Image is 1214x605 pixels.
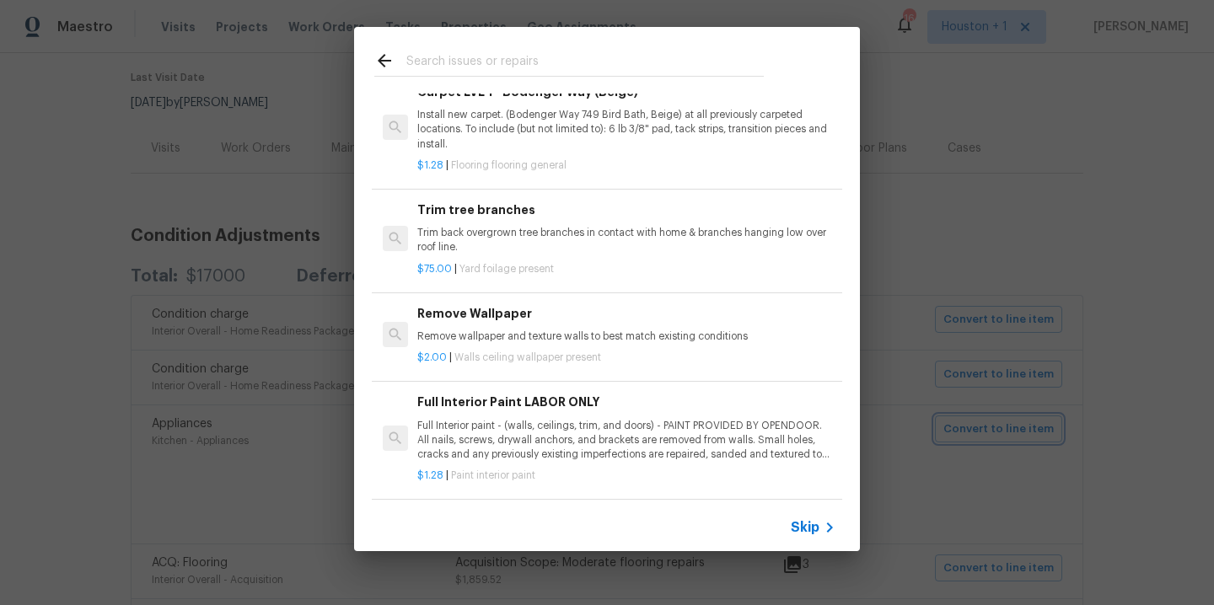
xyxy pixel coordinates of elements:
p: | [417,262,835,276]
p: Install new carpet. (Bodenger Way 749 Bird Bath, Beige) at all previously carpeted locations. To ... [417,108,835,151]
span: $2.00 [417,352,447,362]
span: Walls ceiling wallpaper present [454,352,601,362]
p: | [417,468,835,483]
p: Trim back overgrown tree branches in contact with home & branches hanging low over roof line. [417,226,835,254]
p: | [417,158,835,173]
p: Full Interior paint - (walls, ceilings, trim, and doors) - PAINT PROVIDED BY OPENDOOR. All nails,... [417,419,835,462]
p: Remove wallpaper and texture walls to best match existing conditions [417,329,835,344]
span: Skip [791,519,819,536]
span: $1.28 [417,470,443,480]
h6: Full Interior Paint LABOR ONLY [417,393,835,411]
span: $75.00 [417,264,452,274]
span: Flooring flooring general [451,160,567,170]
span: Paint interior paint [451,470,535,480]
span: $1.28 [417,160,443,170]
h6: Trim tree branches [417,201,835,219]
p: | [417,351,835,365]
h6: Remove Wallpaper [417,304,835,323]
input: Search issues or repairs [406,51,764,76]
span: Yard foilage present [459,264,554,274]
